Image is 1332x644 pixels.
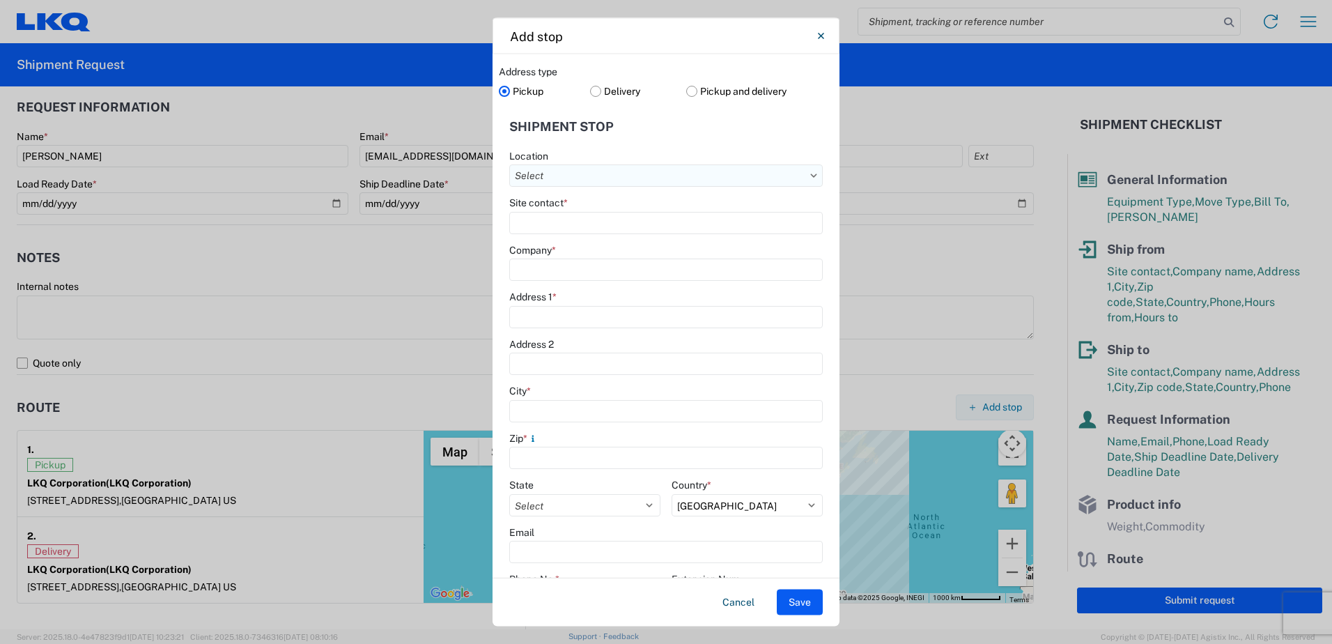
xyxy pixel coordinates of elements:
[509,243,556,256] label: Company
[777,590,823,615] button: Save
[672,573,740,585] label: Extension Num
[509,197,568,209] label: Site contact
[509,164,823,187] input: Select
[509,291,557,303] label: Address 1
[807,22,835,50] button: Close
[509,120,614,134] h2: Shipment stop
[509,385,531,397] label: City
[499,80,590,101] label: Pickup
[686,80,833,101] label: Pickup and delivery
[499,66,557,78] label: Address type
[672,479,711,491] label: Country
[509,573,559,585] label: Phone No.
[509,431,539,444] label: Zip
[509,337,554,350] label: Address 2
[510,26,563,45] h4: Add stop
[509,479,534,491] label: State
[509,149,548,162] label: Location
[590,80,687,101] label: Delivery
[711,590,766,615] button: Cancel
[509,526,534,538] label: Email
